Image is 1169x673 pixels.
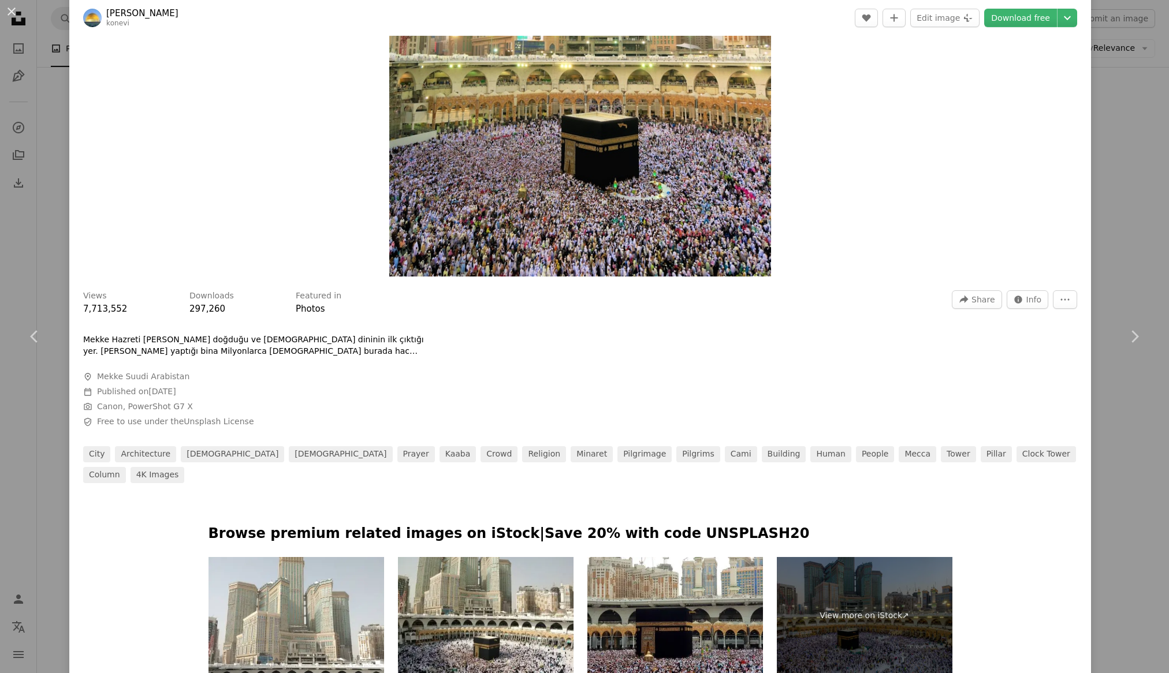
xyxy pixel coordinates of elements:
[725,446,757,462] a: cami
[106,8,178,19] a: [PERSON_NAME]
[971,291,995,308] span: Share
[209,525,952,543] p: Browse premium related images on iStock | Save 20% with code UNSPLASH20
[481,446,518,462] a: crowd
[676,446,720,462] a: pilgrims
[181,446,284,462] a: [DEMOGRAPHIC_DATA]
[296,304,325,314] a: Photos
[83,9,102,27] img: Go to ekrem osmanoglu's profile
[952,290,1002,309] button: Share this image
[522,446,566,462] a: religion
[1053,290,1077,309] button: More Actions
[83,467,126,483] a: column
[762,446,806,462] a: building
[189,304,225,314] span: 297,260
[1026,291,1042,308] span: Info
[184,417,254,426] a: Unsplash License
[941,446,976,462] a: tower
[810,446,851,462] a: human
[115,446,176,462] a: architecture
[148,387,176,396] time: January 30, 2020 at 4:14:39 PM EST
[83,334,430,357] p: Mekke Hazreti [PERSON_NAME] doğduğu ve [DEMOGRAPHIC_DATA] dininin ilk çıktığı yer. [PERSON_NAME] ...
[1100,281,1169,392] a: Next
[83,304,127,314] span: 7,713,552
[106,19,129,27] a: konevi
[397,446,435,462] a: prayer
[617,446,672,462] a: pilgrimage
[289,446,392,462] a: [DEMOGRAPHIC_DATA]
[1007,290,1049,309] button: Stats about this image
[189,290,234,302] h3: Downloads
[83,446,110,462] a: city
[97,371,189,383] span: Mekke Suudi Arabistan
[883,9,906,27] button: Add to Collection
[131,467,185,483] a: 4K images
[97,387,176,396] span: Published on
[296,290,341,302] h3: Featured in
[855,9,878,27] button: Like
[440,446,476,462] a: kaaba
[981,446,1012,462] a: pillar
[83,290,107,302] h3: Views
[1058,9,1077,27] button: Choose download size
[97,416,254,428] span: Free to use under the
[97,401,193,413] button: Canon, PowerShot G7 X
[1017,446,1076,462] a: clock tower
[984,9,1057,27] a: Download free
[571,446,613,462] a: minaret
[910,9,980,27] button: Edit image
[899,446,936,462] a: mecca
[856,446,895,462] a: people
